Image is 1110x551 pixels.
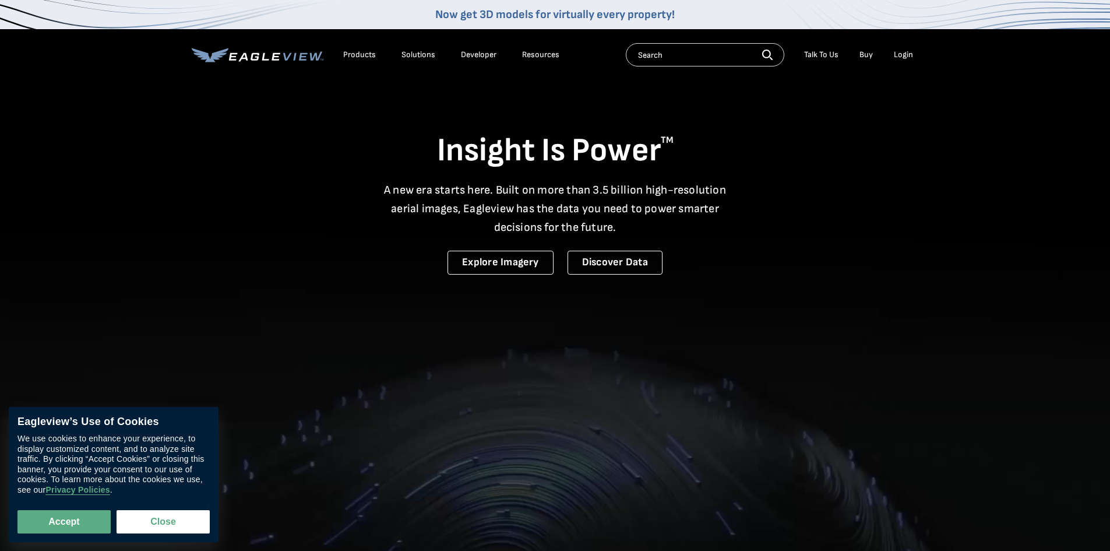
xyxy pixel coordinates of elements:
[45,486,110,496] a: Privacy Policies
[661,135,674,146] sup: TM
[377,181,734,237] p: A new era starts here. Built on more than 3.5 billion high-resolution aerial images, Eagleview ha...
[894,50,913,60] div: Login
[447,251,554,275] a: Explore Imagery
[461,50,496,60] a: Developer
[17,434,210,496] div: We use cookies to enhance your experience, to display customized content, and to analyze site tra...
[568,251,663,275] a: Discover Data
[117,510,210,534] button: Close
[435,8,675,22] a: Now get 3D models for virtually every property!
[343,50,376,60] div: Products
[401,50,435,60] div: Solutions
[17,416,210,429] div: Eagleview’s Use of Cookies
[626,43,784,66] input: Search
[192,131,919,171] h1: Insight Is Power
[17,510,111,534] button: Accept
[804,50,838,60] div: Talk To Us
[522,50,559,60] div: Resources
[859,50,873,60] a: Buy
